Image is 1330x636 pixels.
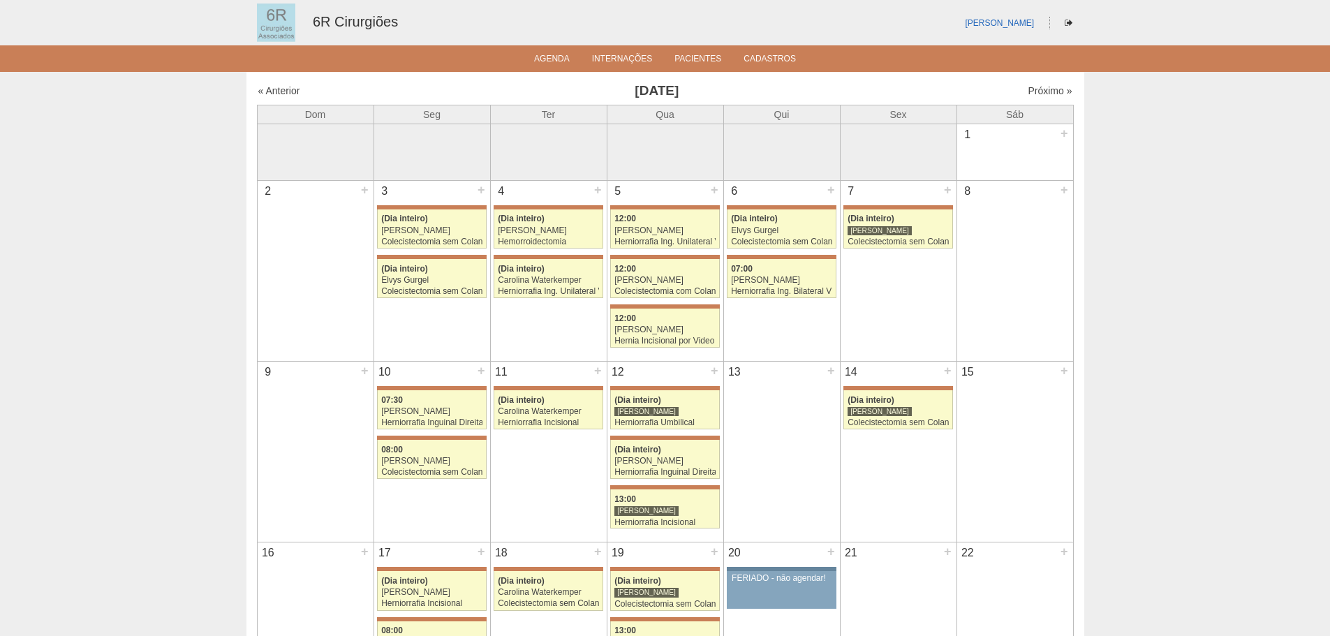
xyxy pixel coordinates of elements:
[498,576,545,586] span: (Dia inteiro)
[1058,362,1070,380] div: +
[374,105,490,124] th: Seg
[377,617,486,621] div: Key: Maria Braido
[498,287,599,296] div: Herniorrafia Ing. Unilateral VL
[942,181,954,199] div: +
[377,255,486,259] div: Key: Maria Braido
[614,418,716,427] div: Herniorrafia Umbilical
[494,567,603,571] div: Key: Maria Braido
[498,226,599,235] div: [PERSON_NAME]
[453,81,860,101] h3: [DATE]
[498,214,545,223] span: (Dia inteiro)
[848,225,912,236] div: [PERSON_NAME]
[614,445,661,454] span: (Dia inteiro)
[614,518,716,527] div: Herniorrafia Incisional
[607,542,629,563] div: 19
[727,209,836,249] a: (Dia inteiro) Elvys Gurgel Colecistectomia sem Colangiografia VL
[377,567,486,571] div: Key: Maria Braido
[841,181,862,202] div: 7
[494,386,603,390] div: Key: Maria Braido
[610,205,719,209] div: Key: Maria Braido
[607,362,629,383] div: 12
[614,337,716,346] div: Hernia Incisional por Video
[674,54,721,68] a: Pacientes
[494,571,603,610] a: (Dia inteiro) Carolina Waterkemper Colecistectomia sem Colangiografia VL
[381,588,482,597] div: [PERSON_NAME]
[498,588,599,597] div: Carolina Waterkemper
[381,214,428,223] span: (Dia inteiro)
[841,362,862,383] div: 14
[610,485,719,489] div: Key: Maria Braido
[377,436,486,440] div: Key: Maria Braido
[607,105,723,124] th: Qua
[498,599,599,608] div: Colecistectomia sem Colangiografia VL
[942,542,954,561] div: +
[957,542,979,563] div: 22
[724,362,746,383] div: 13
[723,105,840,124] th: Qui
[848,214,894,223] span: (Dia inteiro)
[377,440,486,479] a: 08:00 [PERSON_NAME] Colecistectomia sem Colangiografia
[491,542,512,563] div: 18
[381,237,482,246] div: Colecistectomia sem Colangiografia
[614,264,636,274] span: 12:00
[841,542,862,563] div: 21
[381,287,482,296] div: Colecistectomia sem Colangiografia
[709,181,721,199] div: +
[381,468,482,477] div: Colecistectomia sem Colangiografia
[614,406,679,417] div: [PERSON_NAME]
[475,181,487,199] div: +
[614,494,636,504] span: 13:00
[381,264,428,274] span: (Dia inteiro)
[377,571,486,610] a: (Dia inteiro) [PERSON_NAME] Herniorrafia Incisional
[840,105,956,124] th: Sex
[843,386,952,390] div: Key: Maria Braido
[377,209,486,249] a: (Dia inteiro) [PERSON_NAME] Colecistectomia sem Colangiografia
[381,576,428,586] span: (Dia inteiro)
[744,54,796,68] a: Cadastros
[614,626,636,635] span: 13:00
[614,214,636,223] span: 12:00
[614,457,716,466] div: [PERSON_NAME]
[498,395,545,405] span: (Dia inteiro)
[610,489,719,528] a: 13:00 [PERSON_NAME] Herniorrafia Incisional
[825,181,837,199] div: +
[956,105,1073,124] th: Sáb
[359,181,371,199] div: +
[498,237,599,246] div: Hemorroidectomia
[965,18,1034,28] a: [PERSON_NAME]
[848,418,949,427] div: Colecistectomia sem Colangiografia
[957,124,979,145] div: 1
[614,313,636,323] span: 12:00
[610,304,719,309] div: Key: Maria Braido
[732,574,832,583] div: FERIADO - não agendar!
[727,571,836,609] a: FERIADO - não agendar!
[381,599,482,608] div: Herniorrafia Incisional
[614,576,661,586] span: (Dia inteiro)
[610,309,719,348] a: 12:00 [PERSON_NAME] Hernia Incisional por Video
[377,205,486,209] div: Key: Maria Braido
[494,255,603,259] div: Key: Maria Braido
[1065,19,1072,27] i: Sair
[1028,85,1072,96] a: Próximo »
[610,259,719,298] a: 12:00 [PERSON_NAME] Colecistectomia com Colangiografia VL
[610,390,719,429] a: (Dia inteiro) [PERSON_NAME] Herniorrafia Umbilical
[381,395,403,405] span: 07:30
[498,407,599,416] div: Carolina Waterkemper
[1058,542,1070,561] div: +
[498,418,599,427] div: Herniorrafia Incisional
[610,567,719,571] div: Key: Maria Braido
[607,181,629,202] div: 5
[377,390,486,429] a: 07:30 [PERSON_NAME] Herniorrafia Inguinal Direita
[381,407,482,416] div: [PERSON_NAME]
[381,418,482,427] div: Herniorrafia Inguinal Direita
[374,181,396,202] div: 3
[848,406,912,417] div: [PERSON_NAME]
[727,205,836,209] div: Key: Maria Braido
[534,54,570,68] a: Agenda
[257,105,374,124] th: Dom
[359,542,371,561] div: +
[610,209,719,249] a: 12:00 [PERSON_NAME] Herniorrafia Ing. Unilateral VL
[258,542,279,563] div: 16
[957,181,979,202] div: 8
[475,362,487,380] div: +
